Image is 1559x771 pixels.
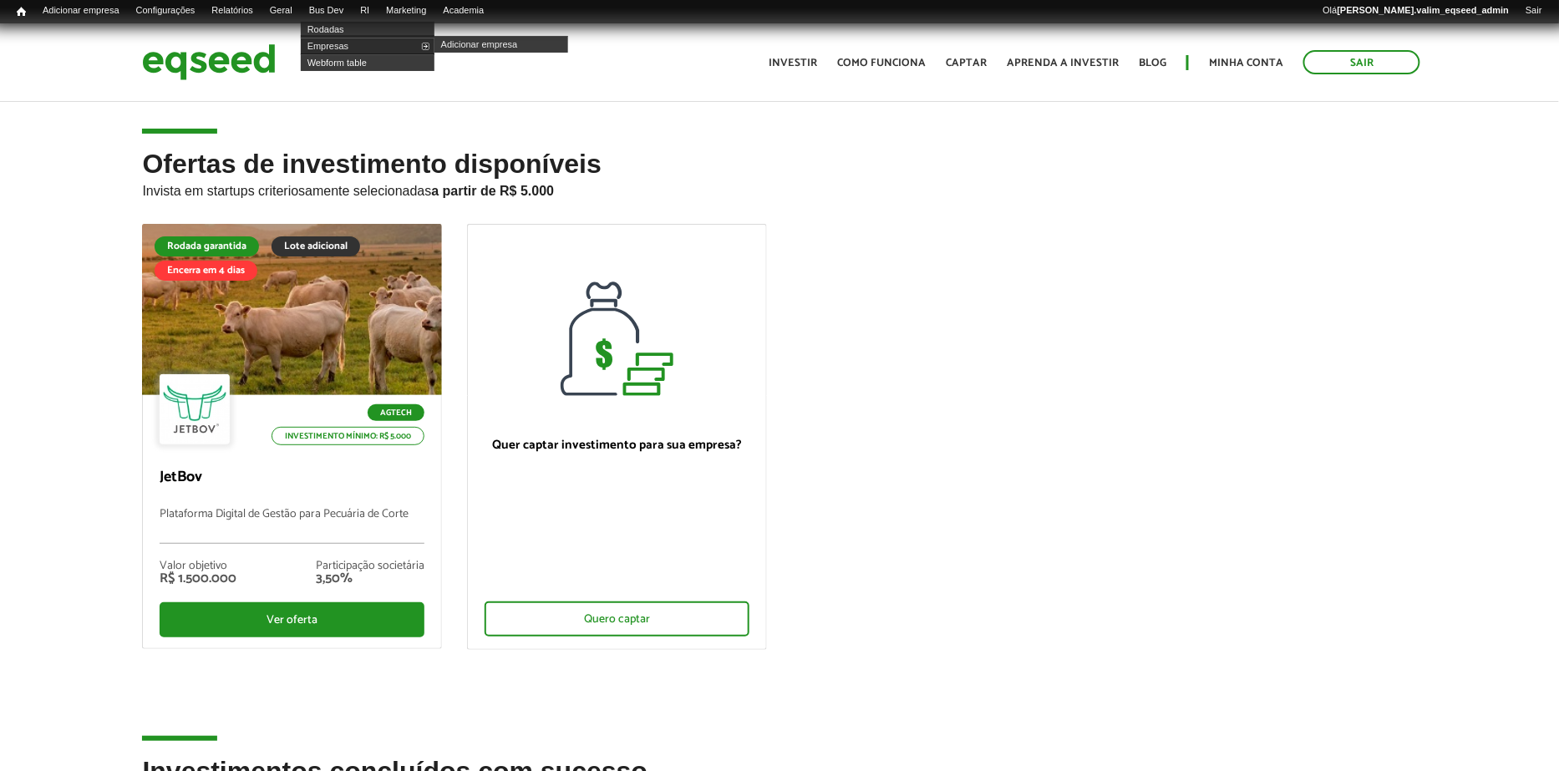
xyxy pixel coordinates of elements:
[142,179,1416,199] p: Invista em startups criteriosamente selecionadas
[467,224,767,650] a: Quer captar investimento para sua empresa? Quero captar
[160,560,236,572] div: Valor objetivo
[142,40,276,84] img: EqSeed
[316,560,424,572] div: Participação societária
[301,21,434,38] a: Rodadas
[431,184,554,198] strong: a partir de R$ 5.000
[368,404,424,421] p: Agtech
[272,236,360,256] div: Lote adicional
[1007,58,1119,68] a: Aprenda a investir
[8,4,34,20] a: Início
[160,602,424,637] div: Ver oferta
[769,58,817,68] a: Investir
[262,4,301,18] a: Geral
[485,438,749,453] p: Quer captar investimento para sua empresa?
[1209,58,1283,68] a: Minha conta
[160,508,424,544] p: Plataforma Digital de Gestão para Pecuária de Corte
[1517,4,1551,18] a: Sair
[1338,5,1510,15] strong: [PERSON_NAME].valim_eqseed_admin
[435,4,493,18] a: Academia
[946,58,987,68] a: Captar
[160,469,424,487] p: JetBov
[203,4,261,18] a: Relatórios
[128,4,204,18] a: Configurações
[301,4,353,18] a: Bus Dev
[837,58,926,68] a: Como funciona
[316,572,424,586] div: 3,50%
[142,150,1416,224] h2: Ofertas de investimento disponíveis
[352,4,378,18] a: RI
[1139,58,1166,68] a: Blog
[34,4,128,18] a: Adicionar empresa
[142,224,442,649] a: Rodada garantida Lote adicional Encerra em 4 dias Agtech Investimento mínimo: R$ 5.000 JetBov Pla...
[485,601,749,637] div: Quero captar
[1303,50,1420,74] a: Sair
[160,572,236,586] div: R$ 1.500.000
[1315,4,1518,18] a: Olá[PERSON_NAME].valim_eqseed_admin
[155,236,259,256] div: Rodada garantida
[272,427,424,445] p: Investimento mínimo: R$ 5.000
[17,6,26,18] span: Início
[155,261,257,281] div: Encerra em 4 dias
[378,4,434,18] a: Marketing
